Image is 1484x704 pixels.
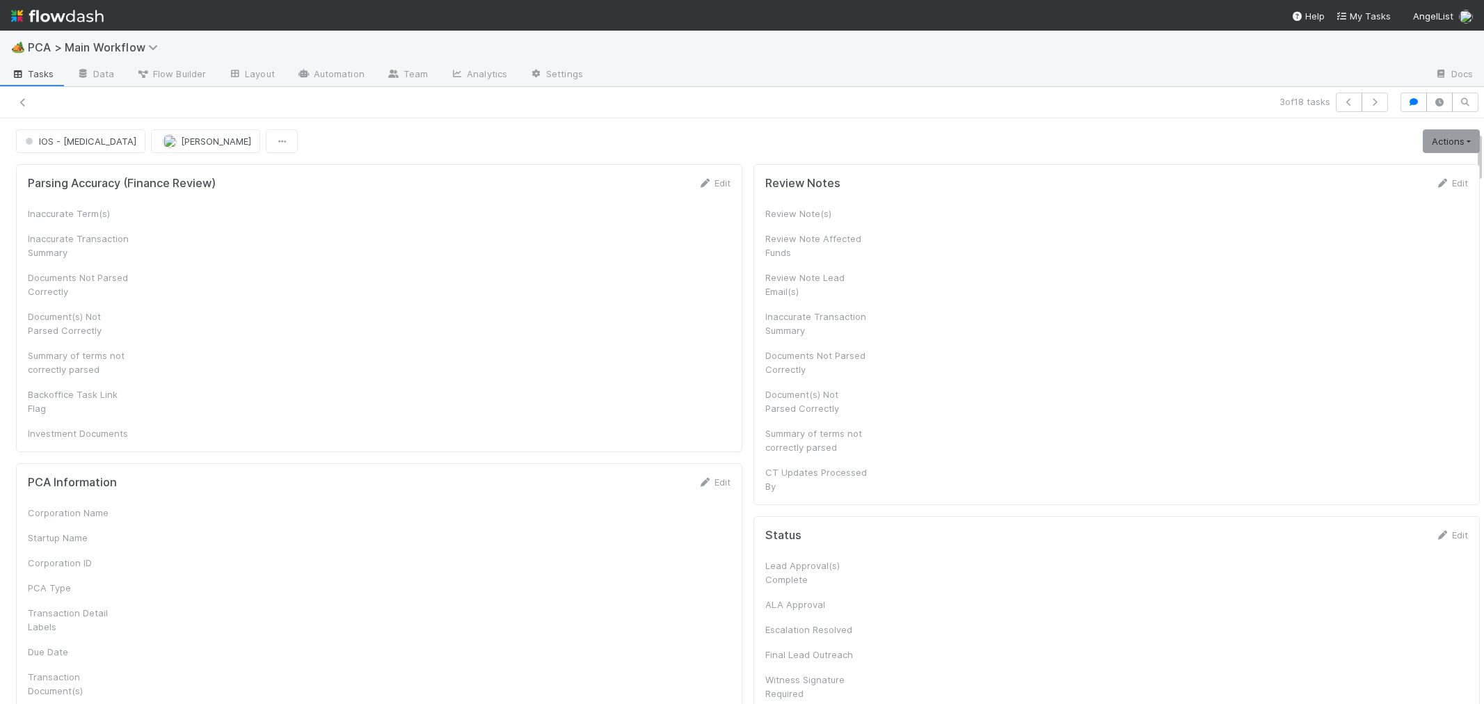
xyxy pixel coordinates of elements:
[1435,177,1468,189] a: Edit
[518,64,594,86] a: Settings
[1279,95,1330,109] span: 3 of 18 tasks
[28,645,132,659] div: Due Date
[765,465,870,493] div: CT Updates Processed By
[28,232,132,259] div: Inaccurate Transaction Summary
[765,207,870,221] div: Review Note(s)
[1423,129,1480,153] a: Actions
[1291,9,1325,23] div: Help
[1336,10,1391,22] span: My Tasks
[765,559,870,586] div: Lead Approval(s) Complete
[28,581,132,595] div: PCA Type
[217,64,286,86] a: Layout
[698,477,731,488] a: Edit
[28,177,216,191] h5: Parsing Accuracy (Finance Review)
[28,556,132,570] div: Corporation ID
[28,606,132,634] div: Transaction Detail Labels
[65,64,125,86] a: Data
[376,64,439,86] a: Team
[28,271,132,298] div: Documents Not Parsed Correctly
[28,531,132,545] div: Startup Name
[28,310,132,337] div: Document(s) Not Parsed Correctly
[181,136,251,147] span: [PERSON_NAME]
[765,387,870,415] div: Document(s) Not Parsed Correctly
[765,177,840,191] h5: Review Notes
[136,67,206,81] span: Flow Builder
[1423,64,1484,86] a: Docs
[1459,10,1473,24] img: avatar_cd4e5e5e-3003-49e5-bc76-fd776f359de9.png
[286,64,376,86] a: Automation
[765,426,870,454] div: Summary of terms not correctly parsed
[28,506,132,520] div: Corporation Name
[698,177,731,189] a: Edit
[1435,529,1468,541] a: Edit
[765,529,801,543] h5: Status
[765,310,870,337] div: Inaccurate Transaction Summary
[765,648,870,662] div: Final Lead Outreach
[11,41,25,53] span: 🏕️
[765,598,870,611] div: ALA Approval
[28,40,165,54] span: PCA > Main Workflow
[11,67,54,81] span: Tasks
[1413,10,1453,22] span: AngelList
[765,271,870,298] div: Review Note Lead Email(s)
[28,670,132,698] div: Transaction Document(s)
[11,4,104,28] img: logo-inverted-e16ddd16eac7371096b0.svg
[1336,9,1391,23] a: My Tasks
[16,129,145,153] button: IOS - [MEDICAL_DATA]
[163,134,177,148] img: avatar_cd4e5e5e-3003-49e5-bc76-fd776f359de9.png
[765,623,870,637] div: Escalation Resolved
[765,349,870,376] div: Documents Not Parsed Correctly
[151,129,260,153] button: [PERSON_NAME]
[765,232,870,259] div: Review Note Affected Funds
[439,64,518,86] a: Analytics
[28,426,132,440] div: Investment Documents
[22,136,136,147] span: IOS - [MEDICAL_DATA]
[765,673,870,701] div: Witness Signature Required
[28,349,132,376] div: Summary of terms not correctly parsed
[28,387,132,415] div: Backoffice Task Link Flag
[28,476,117,490] h5: PCA Information
[125,64,217,86] a: Flow Builder
[28,207,132,221] div: Inaccurate Term(s)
